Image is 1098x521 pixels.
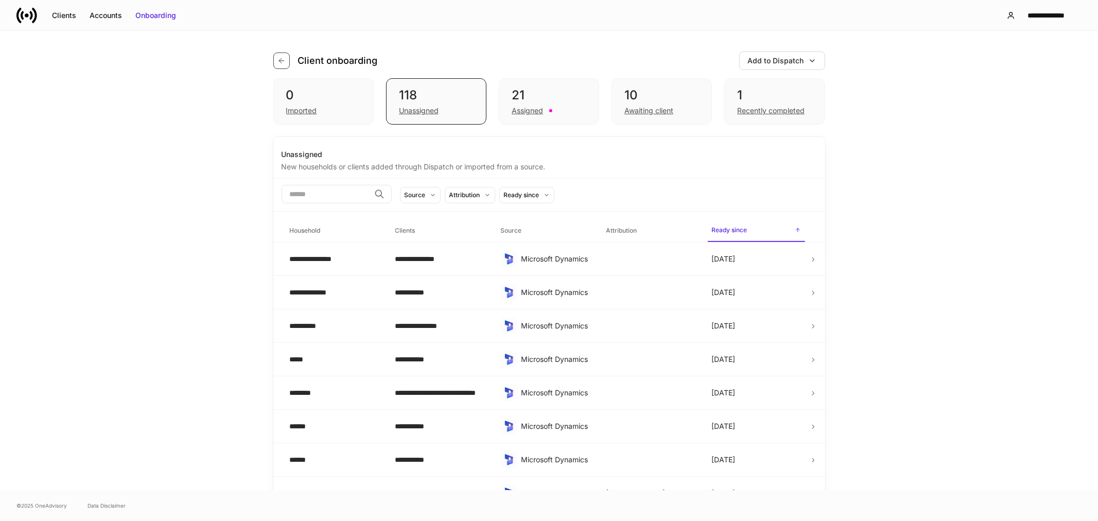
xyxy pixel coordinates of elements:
div: Microsoft Dynamics [521,421,590,431]
div: 21 [512,87,586,103]
div: 21Assigned [499,78,599,125]
p: [DATE] [712,321,736,331]
h4: Client onboarding [298,55,378,67]
img: sIOyOZvWb5kUEAwh5D03bPzsWHrUXBSdsWHDhg8Ma8+nBQBvlija69eFAv+snJUCyn8AqO+ElBnIpgMAAAAASUVORK5CYII= [503,487,515,499]
h6: Ready since [712,225,747,235]
div: Recently completed [737,106,805,116]
span: Ready since [708,220,805,242]
div: 0 [286,87,361,103]
p: [DATE] [712,287,736,298]
div: 0Imported [273,78,374,125]
div: Source [405,190,426,200]
button: Source [400,187,441,203]
p: [DATE] [712,488,736,498]
span: Clients [391,220,489,241]
div: Add to Dispatch [748,56,804,66]
p: [DATE] [712,421,736,431]
p: [DATE] [712,388,736,398]
div: Accounts [90,10,122,21]
div: 10Awaiting client [612,78,712,125]
p: [DATE] [712,455,736,465]
button: Accounts [83,7,129,24]
img: sIOyOZvWb5kUEAwh5D03bPzsWHrUXBSdsWHDhg8Ma8+nBQBvlija69eFAv+snJUCyn8AqO+ElBnIpgMAAAAASUVORK5CYII= [503,387,515,399]
div: Imported [286,106,317,116]
img: sIOyOZvWb5kUEAwh5D03bPzsWHrUXBSdsWHDhg8Ma8+nBQBvlija69eFAv+snJUCyn8AqO+ElBnIpgMAAAAASUVORK5CYII= [503,353,515,366]
button: Ready since [499,187,554,203]
h6: Clients [395,225,415,235]
span: Attribution [602,220,700,241]
div: 1 [737,87,812,103]
span: Source [497,220,594,241]
div: Microsoft Dynamics [521,488,590,498]
div: Microsoft Dynamics [521,287,590,298]
div: Clients [52,10,76,21]
img: sIOyOZvWb5kUEAwh5D03bPzsWHrUXBSdsWHDhg8Ma8+nBQBvlija69eFAv+snJUCyn8AqO+ElBnIpgMAAAAASUVORK5CYII= [503,320,515,332]
a: Data Disclaimer [88,501,126,510]
div: Ready since [504,190,539,200]
div: 118Unassigned [386,78,486,125]
div: Microsoft Dynamics [521,254,590,264]
span: © 2025 OneAdvisory [16,501,67,510]
div: Microsoft Dynamics [521,455,590,465]
div: Onboarding [135,10,176,21]
div: Microsoft Dynamics [521,388,590,398]
h6: Attribution [606,225,637,235]
div: 10 [624,87,699,103]
div: Microsoft Dynamics [521,354,590,364]
h6: Household [290,225,321,235]
button: Add to Dispatch [739,51,825,70]
div: 118 [399,87,474,103]
div: Assigned [512,106,543,116]
div: New households or clients added through Dispatch or imported from a source. [282,160,817,172]
button: Attribution [445,187,495,203]
p: [DATE] [712,354,736,364]
div: Awaiting client [624,106,673,116]
div: 1Recently completed [724,78,825,125]
td: [PERSON_NAME], Rafi, # [598,477,704,510]
div: Microsoft Dynamics [521,321,590,331]
p: [DATE] [712,254,736,264]
button: Clients [45,7,83,24]
button: Onboarding [129,7,183,24]
img: sIOyOZvWb5kUEAwh5D03bPzsWHrUXBSdsWHDhg8Ma8+nBQBvlija69eFAv+snJUCyn8AqO+ElBnIpgMAAAAASUVORK5CYII= [503,420,515,432]
div: Unassigned [282,149,817,160]
h6: Source [501,225,522,235]
div: Unassigned [399,106,439,116]
img: sIOyOZvWb5kUEAwh5D03bPzsWHrUXBSdsWHDhg8Ma8+nBQBvlija69eFAv+snJUCyn8AqO+ElBnIpgMAAAAASUVORK5CYII= [503,286,515,299]
img: sIOyOZvWb5kUEAwh5D03bPzsWHrUXBSdsWHDhg8Ma8+nBQBvlija69eFAv+snJUCyn8AqO+ElBnIpgMAAAAASUVORK5CYII= [503,454,515,466]
div: Attribution [449,190,480,200]
img: sIOyOZvWb5kUEAwh5D03bPzsWHrUXBSdsWHDhg8Ma8+nBQBvlija69eFAv+snJUCyn8AqO+ElBnIpgMAAAAASUVORK5CYII= [503,253,515,265]
span: Household [286,220,383,241]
